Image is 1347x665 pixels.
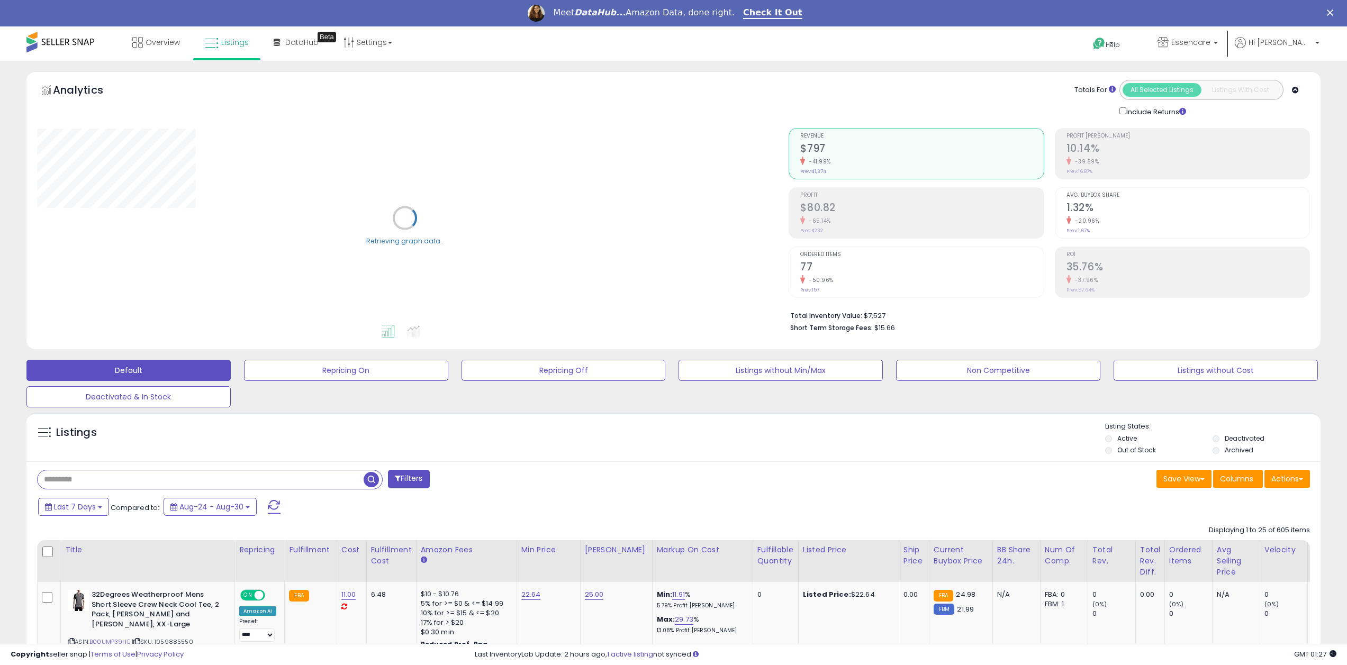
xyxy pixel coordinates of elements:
div: Total Rev. Diff. [1140,544,1160,578]
a: 29.73 [675,614,693,625]
small: -65.14% [805,217,831,225]
div: Title [65,544,230,555]
span: Hi [PERSON_NAME] [1249,37,1312,48]
span: Revenue [800,133,1043,139]
span: Profit [PERSON_NAME] [1066,133,1309,139]
a: Hi [PERSON_NAME] [1235,37,1319,61]
div: Markup on Cost [657,544,748,555]
h2: 10.14% [1066,142,1309,157]
span: DataHub [285,37,319,48]
button: Filters [388,470,429,488]
div: N/A [1217,590,1252,599]
p: 13.08% Profit [PERSON_NAME] [657,627,745,634]
div: Totals For [1074,85,1116,95]
div: 0 [757,590,790,599]
small: Amazon Fees. [421,555,427,565]
a: DataHub [266,26,327,58]
div: [PERSON_NAME] [585,544,648,555]
button: Default [26,360,231,381]
small: FBM [934,604,954,615]
span: Columns [1220,473,1253,484]
p: Listing States: [1105,422,1321,432]
div: 5% for >= $0 & <= $14.99 [421,599,509,608]
b: Max: [657,614,675,624]
span: Aug-24 - Aug-30 [179,502,243,512]
a: B00UMP39HE [89,637,130,646]
a: 22.64 [521,589,541,600]
div: Min Price [521,544,576,555]
span: 2025-09-7 01:27 GMT [1294,649,1336,659]
button: Non Competitive [896,360,1100,381]
small: Prev: $232 [800,227,823,234]
h2: 1.32% [1066,202,1309,216]
small: -50.96% [805,276,834,284]
div: 0.00 [903,590,921,599]
img: Profile image for Georgie [528,5,545,22]
span: Overview [146,37,180,48]
span: OFF [264,591,281,600]
small: (0%) [1092,600,1107,608]
i: Get Help [1092,37,1106,50]
a: 11.91 [672,589,685,600]
div: 0 [1169,590,1212,599]
a: Terms of Use [91,649,135,659]
button: Listings With Cost [1201,83,1280,97]
a: Help [1084,29,1141,61]
small: -20.96% [1071,217,1100,225]
div: seller snap | | [11,650,184,660]
div: Close [1327,10,1337,16]
label: Deactivated [1225,434,1264,443]
a: Listings [197,26,257,58]
span: | SKU: 1059885550 [132,637,193,646]
small: FBA [289,590,309,602]
button: Listings without Min/Max [679,360,883,381]
span: Compared to: [111,503,159,513]
button: Repricing Off [462,360,666,381]
span: ON [241,591,255,600]
b: Min: [657,589,673,599]
a: Essencare [1150,26,1226,61]
i: DataHub... [574,7,626,17]
h5: Listings [56,425,97,440]
div: Tooltip anchor [318,32,336,42]
small: Prev: $1,374 [800,168,826,175]
div: Fulfillment Cost [371,544,412,567]
h2: $80.82 [800,202,1043,216]
span: Profit [800,193,1043,198]
div: % [657,590,745,609]
a: Settings [336,26,400,58]
div: Fulfillment [289,544,332,555]
span: ROI [1066,252,1309,258]
div: BB Share 24h. [997,544,1036,567]
div: $10 - $10.76 [421,590,509,599]
div: % [657,615,745,634]
h2: 77 [800,261,1043,275]
div: Num of Comp. [1045,544,1083,567]
a: 11.00 [341,589,356,600]
h2: $797 [800,142,1043,157]
div: 10% for >= $15 & <= $20 [421,608,509,618]
button: All Selected Listings [1123,83,1201,97]
span: 21.99 [957,604,974,614]
p: 5.79% Profit [PERSON_NAME] [657,602,745,609]
div: 0.00 [1140,590,1156,599]
span: Help [1106,40,1120,49]
img: 51Fjsh45meL._SL40_.jpg [68,590,89,611]
span: Essencare [1171,37,1210,48]
div: Avg Selling Price [1217,544,1255,578]
small: Prev: 57.64% [1066,287,1095,293]
b: 32Degrees Weatherproof Mens Short Sleeve Crew Neck Cool Tee, 2 Pack, [PERSON_NAME] and [PERSON_NA... [92,590,220,632]
small: (0%) [1264,600,1279,608]
small: (0%) [1169,600,1184,608]
div: Cost [341,544,362,555]
div: Preset: [239,618,276,642]
li: $7,527 [790,308,1302,321]
small: -37.96% [1071,276,1098,284]
div: 17% for > $20 [421,618,509,627]
button: Last 7 Days [38,498,109,516]
div: FBA: 0 [1045,590,1080,599]
span: $15.66 [874,323,895,333]
div: Listed Price [803,544,894,555]
small: Prev: 16.87% [1066,168,1092,175]
small: -39.89% [1071,158,1099,166]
